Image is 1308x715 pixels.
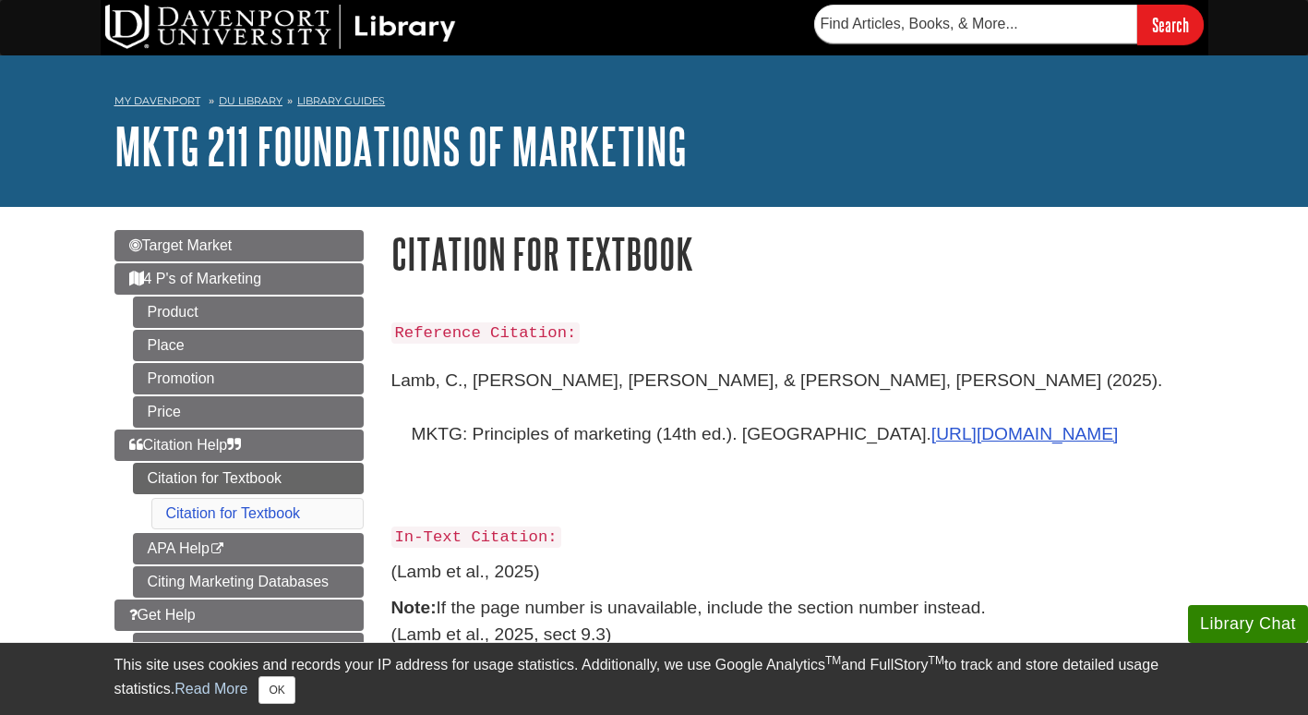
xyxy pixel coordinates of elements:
[114,600,364,631] a: Get Help
[391,595,1194,648] p: If the page number is unavailable, include the section number instead. (Lamb et al., 2025, sect 9.3)
[814,5,1204,44] form: Searches DU Library's articles, books, and more
[129,271,262,286] span: 4 P's of Marketing
[129,607,196,623] span: Get Help
[814,5,1137,43] input: Find Articles, Books, & More...
[166,505,301,521] a: Citation for Textbook
[258,676,294,704] button: Close
[133,533,364,564] a: APA Help
[391,230,1194,277] h1: Citation for Textbook
[219,94,282,107] a: DU Library
[297,94,385,107] a: Library Guides
[133,297,364,328] a: Product
[114,430,364,461] a: Citation Help
[391,527,561,548] code: In-Text Citation:
[105,5,456,49] img: DU Library
[391,559,1194,586] p: (Lamb et al., 2025)
[114,230,364,261] a: Target Market
[114,93,200,109] a: My Davenport
[929,654,944,667] sup: TM
[114,117,687,175] a: MKTG 211 Foundations of Marketing
[825,654,841,667] sup: TM
[133,330,364,361] a: Place
[391,598,437,617] strong: Note:
[129,237,233,253] span: Target Market
[174,681,247,697] a: Read More
[1137,5,1204,44] input: Search
[210,543,225,555] i: This link opens in a new window
[391,322,581,344] code: Reference Citation:
[931,424,1119,443] a: [URL][DOMAIN_NAME]
[133,566,364,598] a: Citing Marketing Databases
[133,396,364,428] a: Price
[133,633,364,686] a: Get Help from [PERSON_NAME]
[391,354,1194,514] p: Lamb, C., [PERSON_NAME], [PERSON_NAME], & [PERSON_NAME], [PERSON_NAME] (2025). MKTG: Principles o...
[133,463,364,494] a: Citation for Textbook
[133,363,364,394] a: Promotion
[1188,605,1308,643] button: Library Chat
[114,263,364,295] a: 4 P's of Marketing
[129,437,242,453] span: Citation Help
[114,654,1194,704] div: This site uses cookies and records your IP address for usage statistics. Additionally, we use Goo...
[114,89,1194,118] nav: breadcrumb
